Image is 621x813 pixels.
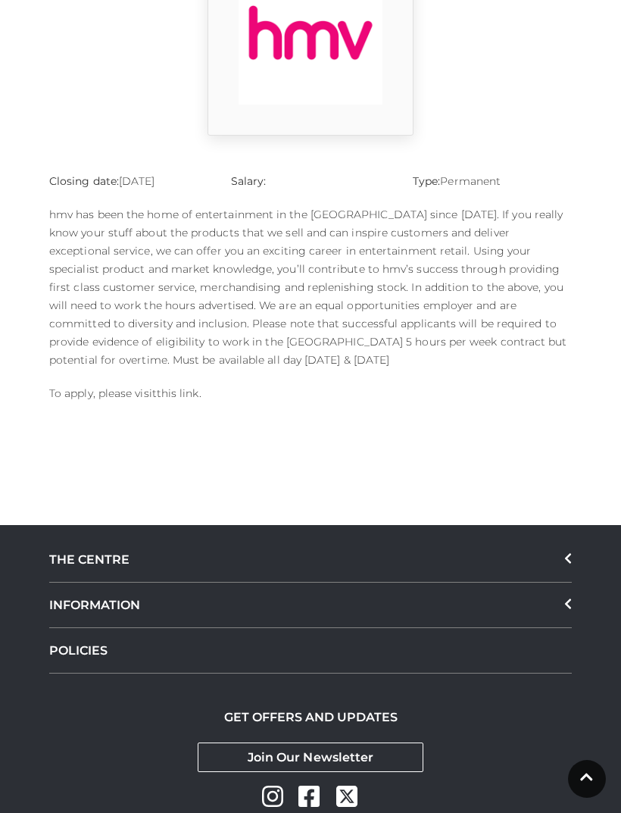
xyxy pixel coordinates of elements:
[157,386,199,400] a: this link
[49,172,208,190] p: [DATE]
[49,384,572,402] p: To apply, please visit .
[224,710,398,724] h2: GET OFFERS AND UPDATES
[413,174,440,188] strong: Type:
[49,537,572,583] div: THE CENTRE
[49,174,119,188] strong: Closing date:
[49,205,572,369] p: hmv has been the home of entertainment in the [GEOGRAPHIC_DATA] since [DATE]. If you really know ...
[49,628,572,674] a: POLICIES
[413,172,572,190] p: Permanent
[49,583,572,628] div: INFORMATION
[198,743,423,772] a: Join Our Newsletter
[231,174,267,188] strong: Salary:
